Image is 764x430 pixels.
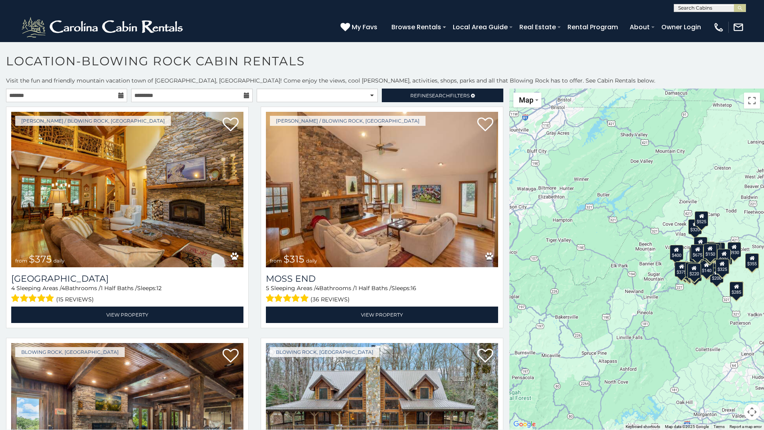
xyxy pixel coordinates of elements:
div: $355 [683,264,696,279]
div: $315 [689,246,703,262]
a: Browse Rentals [387,20,445,34]
span: (15 reviews) [56,294,94,305]
div: $226 [717,249,731,264]
div: $165 [685,262,699,277]
div: $200 [710,268,723,283]
a: Real Estate [515,20,560,34]
a: My Favs [340,22,379,32]
span: $315 [284,253,304,265]
img: Moss End [266,112,498,267]
span: 4 [316,285,319,292]
span: 1 Half Baths / [355,285,391,292]
span: 16 [411,285,416,292]
img: phone-regular-white.png [713,22,724,33]
a: RefineSearchFilters [382,89,503,102]
div: $320 [689,219,702,234]
a: Open this area in Google Maps (opens a new window) [511,419,538,430]
div: $325 [715,259,729,274]
a: [PERSON_NAME] / Blowing Rock, [GEOGRAPHIC_DATA] [15,116,171,126]
div: $400 [670,245,683,260]
a: Rental Program [563,20,622,34]
a: Add to favorites [477,117,493,133]
span: daily [53,258,65,264]
a: Moss End [266,273,498,284]
a: Owner Login [657,20,705,34]
button: Keyboard shortcuts [626,424,660,430]
div: $355 [746,253,759,268]
div: Sleeping Areas / Bathrooms / Sleeps: [266,284,498,305]
button: Toggle fullscreen view [744,93,760,109]
span: from [15,258,27,264]
a: View Property [11,307,243,323]
div: $200 [708,242,721,257]
a: Report a map error [730,424,762,429]
a: [PERSON_NAME] / Blowing Rock, [GEOGRAPHIC_DATA] [270,116,426,126]
a: Mountain Song Lodge from $375 daily [11,112,243,267]
div: $275 [689,266,702,281]
div: $199 [707,252,721,267]
div: $240 [730,281,744,297]
span: from [270,258,282,264]
div: Sleeping Areas / Bathrooms / Sleeps: [11,284,243,305]
div: $140 [700,260,713,275]
div: $930 [728,242,741,257]
img: mail-regular-white.png [733,22,744,33]
span: My Favs [352,22,377,32]
div: $220 [687,263,701,278]
img: White-1-2.png [20,15,186,39]
img: Google [511,419,538,430]
div: $375 [675,261,688,277]
a: Add to favorites [223,117,239,133]
a: Moss End from $315 daily [266,112,498,267]
div: $180 [694,237,707,252]
a: Local Area Guide [449,20,512,34]
div: $410 [675,261,689,277]
span: $375 [29,253,52,265]
span: 12 [156,285,162,292]
div: $285 [730,281,744,297]
span: 5 [266,285,269,292]
span: daily [306,258,317,264]
img: Mountain Song Lodge [11,112,243,267]
a: About [626,20,654,34]
span: Map [519,96,533,104]
span: 4 [11,285,15,292]
button: Map camera controls [744,404,760,420]
span: (36 reviews) [310,294,350,305]
a: [GEOGRAPHIC_DATA] [11,273,243,284]
button: Change map style [513,93,541,107]
div: $260 [702,242,715,257]
a: Add to favorites [223,348,239,365]
div: $525 [695,211,709,226]
a: Blowing Rock, [GEOGRAPHIC_DATA] [270,347,379,357]
div: $150 [703,244,717,259]
span: Refine Filters [410,93,470,99]
a: Terms (opens in new tab) [713,424,725,429]
h3: Mountain Song Lodge [11,273,243,284]
div: $299 [703,245,717,260]
span: Map data ©2025 Google [665,424,709,429]
a: View Property [266,307,498,323]
div: $675 [691,244,705,259]
span: 1 Half Baths / [101,285,137,292]
a: Blowing Rock, [GEOGRAPHIC_DATA] [15,347,125,357]
a: Add to favorites [477,348,493,365]
span: 4 [61,285,65,292]
span: Search [429,93,450,99]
